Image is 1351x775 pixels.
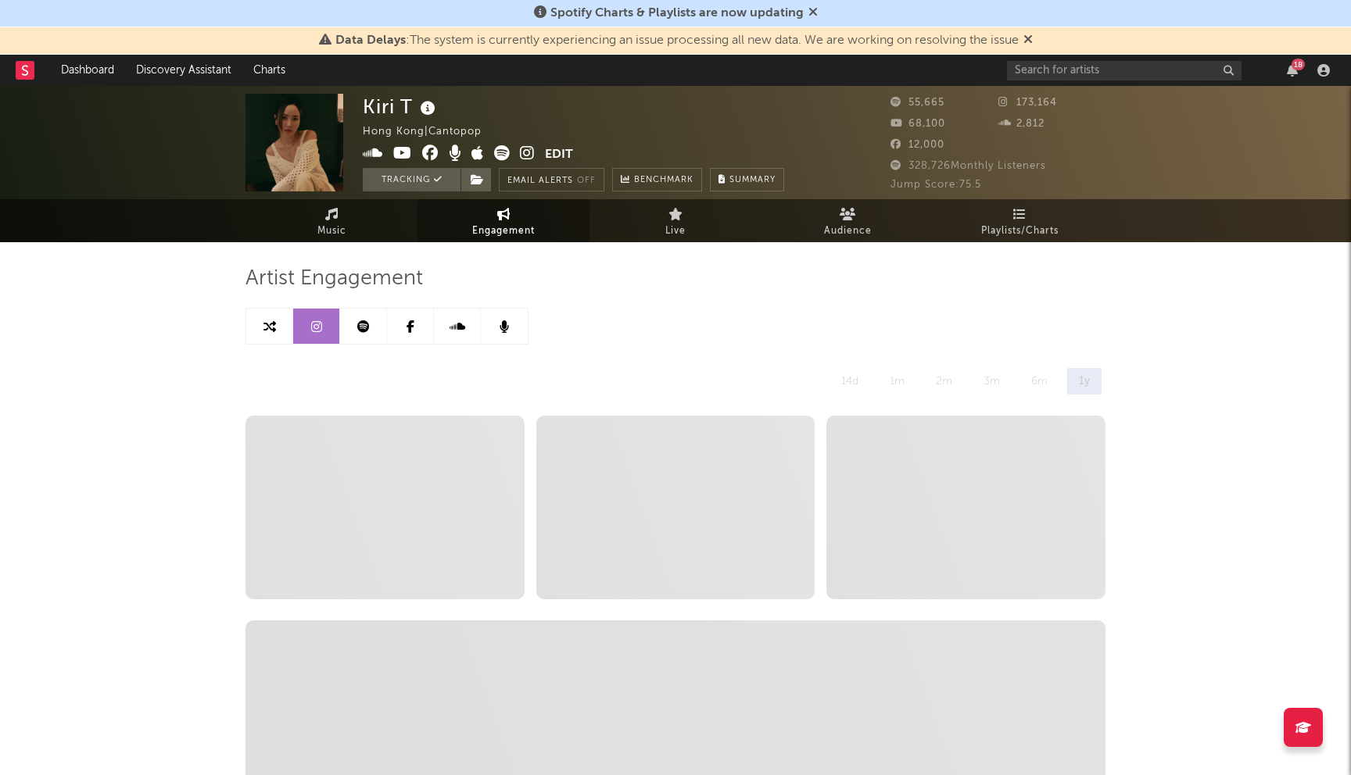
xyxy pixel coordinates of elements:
[335,34,406,47] span: Data Delays
[245,270,423,288] span: Artist Engagement
[335,34,1019,47] span: : The system is currently experiencing an issue processing all new data. We are working on resolv...
[665,222,686,241] span: Live
[891,140,944,150] span: 12,000
[762,199,934,242] a: Audience
[125,55,242,86] a: Discovery Assistant
[589,199,762,242] a: Live
[824,222,872,241] span: Audience
[710,168,784,191] button: Summary
[934,199,1106,242] a: Playlists/Charts
[317,222,346,241] span: Music
[891,119,945,129] span: 68,100
[245,199,417,242] a: Music
[1023,34,1033,47] span: Dismiss
[363,168,460,191] button: Tracking
[577,177,596,185] em: Off
[634,171,693,190] span: Benchmark
[242,55,296,86] a: Charts
[1292,59,1305,70] div: 18
[499,168,604,191] button: Email AlertsOff
[998,98,1057,108] span: 173,164
[545,145,573,165] button: Edit
[417,199,589,242] a: Engagement
[363,94,439,120] div: Kiri T
[612,168,702,191] a: Benchmark
[363,123,500,141] div: Hong Kong | Cantopop
[550,7,804,20] span: Spotify Charts & Playlists are now updating
[981,222,1059,241] span: Playlists/Charts
[972,368,1012,395] div: 3m
[472,222,535,241] span: Engagement
[50,55,125,86] a: Dashboard
[1020,368,1059,395] div: 6m
[729,176,776,184] span: Summary
[891,161,1046,171] span: 328,726 Monthly Listeners
[891,98,944,108] span: 55,665
[924,368,964,395] div: 2m
[1287,64,1298,77] button: 18
[998,119,1045,129] span: 2,812
[1067,368,1102,395] div: 1y
[830,368,870,395] div: 14d
[1007,61,1242,80] input: Search for artists
[808,7,818,20] span: Dismiss
[891,180,981,190] span: Jump Score: 75.5
[878,368,916,395] div: 1m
